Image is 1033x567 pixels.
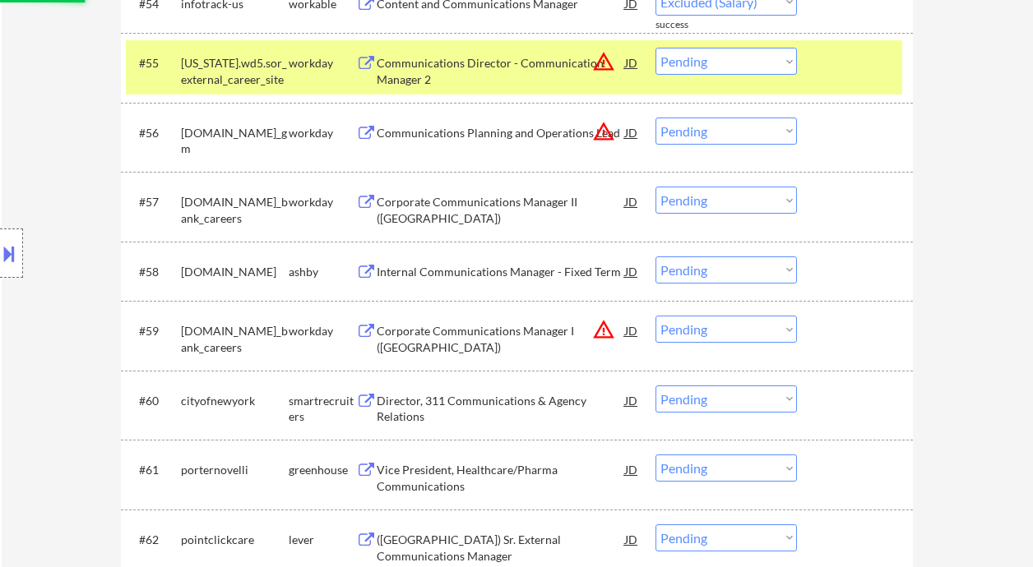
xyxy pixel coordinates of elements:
[289,194,356,210] div: workday
[377,393,625,425] div: Director, 311 Communications & Agency Relations
[623,256,640,286] div: JD
[592,318,615,341] button: warning_amber
[377,264,625,280] div: Internal Communications Manager - Fixed Term
[623,385,640,415] div: JD
[289,532,356,548] div: lever
[592,120,615,143] button: warning_amber
[592,50,615,73] button: warning_amber
[377,55,625,87] div: Communications Director - Communication Manager 2
[377,323,625,355] div: Corporate Communications Manager I ([GEOGRAPHIC_DATA])
[181,532,289,548] div: pointclickcare
[139,532,168,548] div: #62
[623,187,640,216] div: JD
[623,118,640,147] div: JD
[655,18,721,32] div: success
[139,462,168,478] div: #61
[289,393,356,425] div: smartrecruiters
[623,48,640,77] div: JD
[377,194,625,226] div: Corporate Communications Manager II ([GEOGRAPHIC_DATA])
[377,532,625,564] div: ([GEOGRAPHIC_DATA]) Sr. External Communications Manager
[623,454,640,484] div: JD
[289,462,356,478] div: greenhouse
[623,524,640,554] div: JD
[181,55,289,87] div: [US_STATE].wd5.sor_external_career_site
[623,316,640,345] div: JD
[139,55,168,71] div: #55
[289,125,356,141] div: workday
[289,264,356,280] div: ashby
[289,55,356,71] div: workday
[181,462,289,478] div: porternovelli
[377,125,625,141] div: Communications Planning and Operations Lead
[377,462,625,494] div: Vice President, Healthcare/Pharma Communications
[289,323,356,339] div: workday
